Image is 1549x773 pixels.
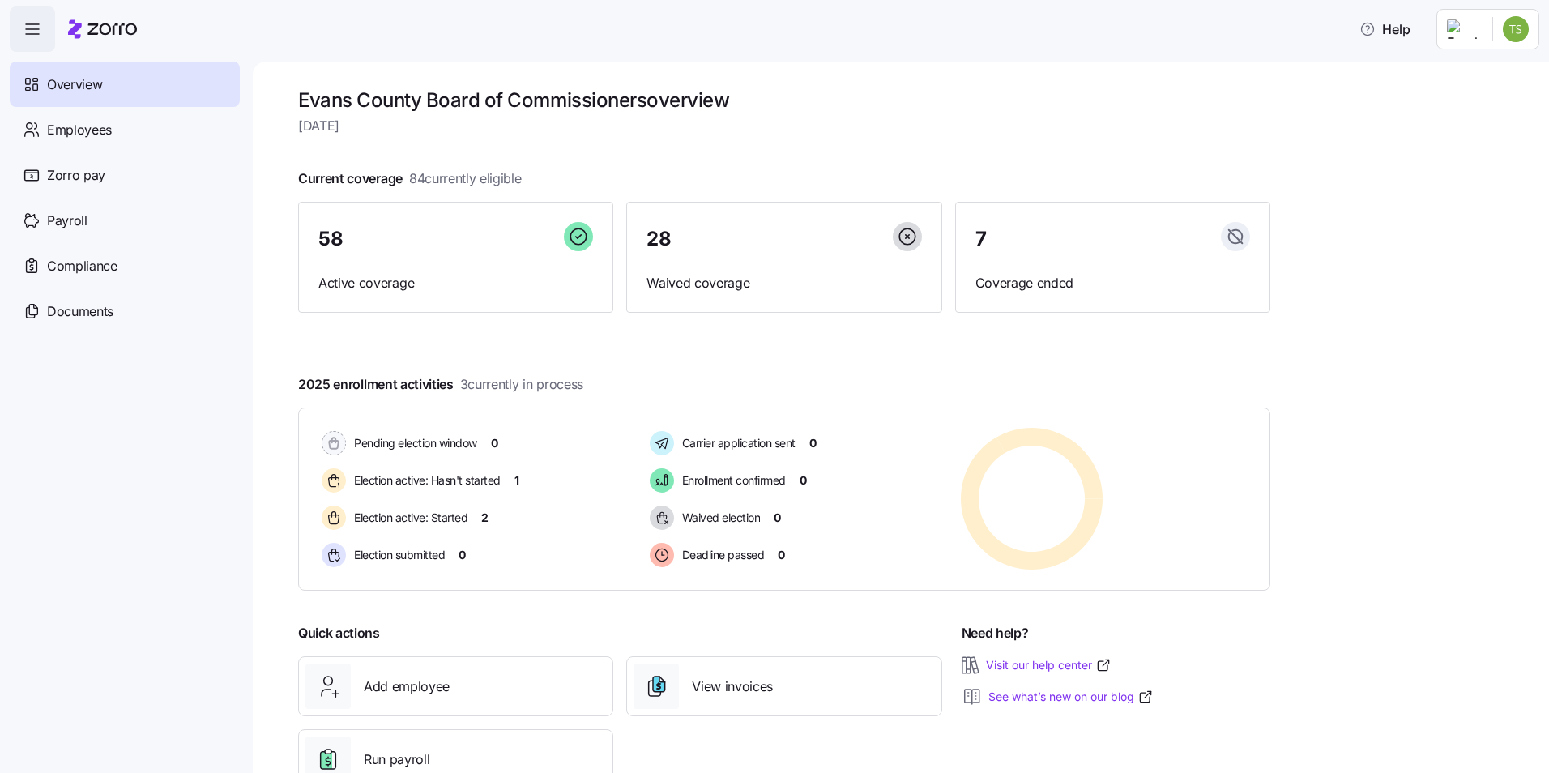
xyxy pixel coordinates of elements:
[986,657,1112,673] a: Visit our help center
[349,510,467,526] span: Election active: Started
[514,472,519,489] span: 1
[962,623,1029,643] span: Need help?
[481,510,489,526] span: 2
[774,510,781,526] span: 0
[677,510,761,526] span: Waived election
[10,62,240,107] a: Overview
[318,273,593,293] span: Active coverage
[975,273,1250,293] span: Coverage ended
[800,472,807,489] span: 0
[10,198,240,243] a: Payroll
[349,435,477,451] span: Pending election window
[10,107,240,152] a: Employees
[318,229,343,249] span: 58
[298,623,380,643] span: Quick actions
[460,374,583,395] span: 3 currently in process
[10,152,240,198] a: Zorro pay
[47,211,87,231] span: Payroll
[298,116,1270,136] span: [DATE]
[47,301,113,322] span: Documents
[298,169,522,189] span: Current coverage
[809,435,817,451] span: 0
[47,120,112,140] span: Employees
[1503,16,1529,42] img: 3168b9d4c4117b0a49e57aed9fb11e02
[692,677,773,697] span: View invoices
[47,75,102,95] span: Overview
[47,165,105,186] span: Zorro pay
[298,88,1270,113] h1: Evans County Board of Commissioners overview
[677,547,765,563] span: Deadline passed
[491,435,498,451] span: 0
[1359,19,1410,39] span: Help
[298,374,583,395] span: 2025 enrollment activities
[1346,13,1423,45] button: Help
[459,547,466,563] span: 0
[364,677,450,697] span: Add employee
[646,229,671,249] span: 28
[975,229,987,249] span: 7
[677,472,786,489] span: Enrollment confirmed
[364,750,429,770] span: Run payroll
[988,689,1154,705] a: See what’s new on our blog
[778,547,785,563] span: 0
[409,169,522,189] span: 84 currently eligible
[646,273,921,293] span: Waived coverage
[47,256,117,276] span: Compliance
[349,547,445,563] span: Election submitted
[1447,19,1479,39] img: Employer logo
[10,288,240,334] a: Documents
[677,435,796,451] span: Carrier application sent
[349,472,501,489] span: Election active: Hasn't started
[10,243,240,288] a: Compliance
